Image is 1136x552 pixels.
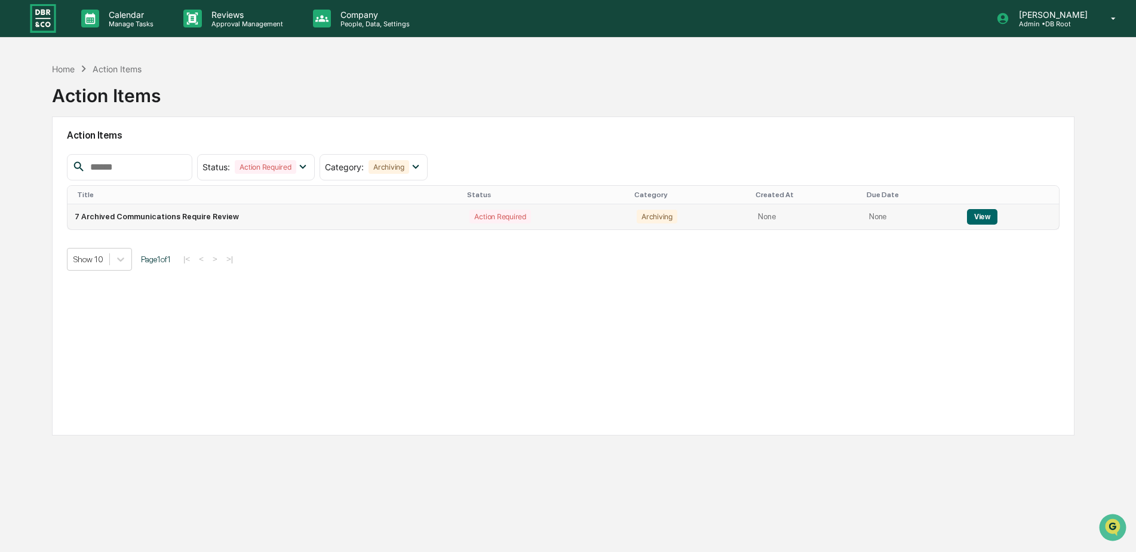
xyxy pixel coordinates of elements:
[756,191,857,199] div: Created At
[331,20,416,28] p: People, Data, Settings
[967,212,997,221] a: View
[41,91,196,103] div: Start new chat
[52,64,75,74] div: Home
[52,75,161,106] div: Action Items
[180,254,194,264] button: |<
[99,151,148,162] span: Attestations
[751,204,862,229] td: None
[119,203,145,211] span: Pylon
[1009,10,1094,20] p: [PERSON_NAME]
[967,209,997,225] button: View
[203,95,217,109] button: Start new chat
[7,168,80,190] a: 🔎Data Lookup
[202,20,289,28] p: Approval Management
[12,25,217,44] p: How can we help?
[12,152,22,161] div: 🖐️
[84,202,145,211] a: Powered byPylon
[195,254,207,264] button: <
[99,20,159,28] p: Manage Tasks
[93,64,142,74] div: Action Items
[67,204,462,229] td: 7 Archived Communications Require Review
[24,151,77,162] span: Preclearance
[369,160,409,174] div: Archiving
[862,204,960,229] td: None
[223,254,237,264] button: >|
[67,130,1060,141] h2: Action Items
[24,173,75,185] span: Data Lookup
[99,10,159,20] p: Calendar
[235,160,296,174] div: Action Required
[12,174,22,184] div: 🔎
[87,152,96,161] div: 🗄️
[29,2,57,34] img: logo
[77,191,458,199] div: Title
[867,191,955,199] div: Due Date
[634,191,746,199] div: Category
[469,210,530,223] div: Action Required
[41,103,151,113] div: We're available if you need us!
[12,91,33,113] img: 1746055101610-c473b297-6a78-478c-a979-82029cc54cd1
[331,10,416,20] p: Company
[1098,513,1130,545] iframe: Open customer support
[1009,20,1094,28] p: Admin • DB Root
[202,162,230,172] span: Status :
[325,162,364,172] span: Category :
[209,254,221,264] button: >
[82,146,153,167] a: 🗄️Attestations
[202,10,289,20] p: Reviews
[467,191,625,199] div: Status
[141,254,171,264] span: Page 1 of 1
[637,210,677,223] div: Archiving
[7,146,82,167] a: 🖐️Preclearance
